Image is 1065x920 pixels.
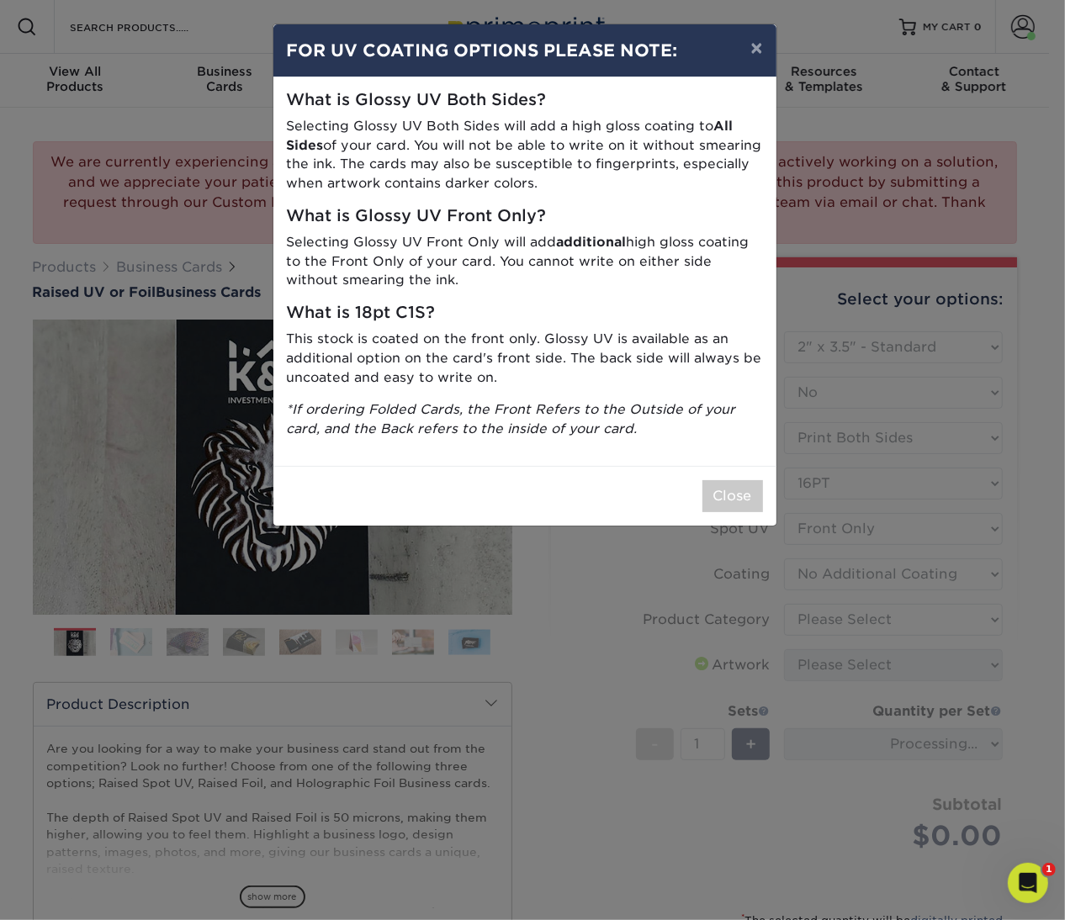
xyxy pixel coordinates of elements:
button: Close [702,480,763,512]
span: 1 [1042,863,1056,876]
h4: FOR UV COATING OPTIONS PLEASE NOTE: [287,38,763,63]
strong: All Sides [287,118,734,153]
iframe: Intercom live chat [1008,863,1048,903]
strong: additional [557,234,627,250]
p: Selecting Glossy UV Both Sides will add a high gloss coating to of your card. You will not be abl... [287,117,763,193]
h5: What is Glossy UV Front Only? [287,207,763,226]
h5: What is 18pt C1S? [287,304,763,323]
h5: What is Glossy UV Both Sides? [287,91,763,110]
i: *If ordering Folded Cards, the Front Refers to the Outside of your card, and the Back refers to t... [287,401,736,436]
p: This stock is coated on the front only. Glossy UV is available as an additional option on the car... [287,330,763,387]
button: × [737,24,776,71]
p: Selecting Glossy UV Front Only will add high gloss coating to the Front Only of your card. You ca... [287,233,763,290]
